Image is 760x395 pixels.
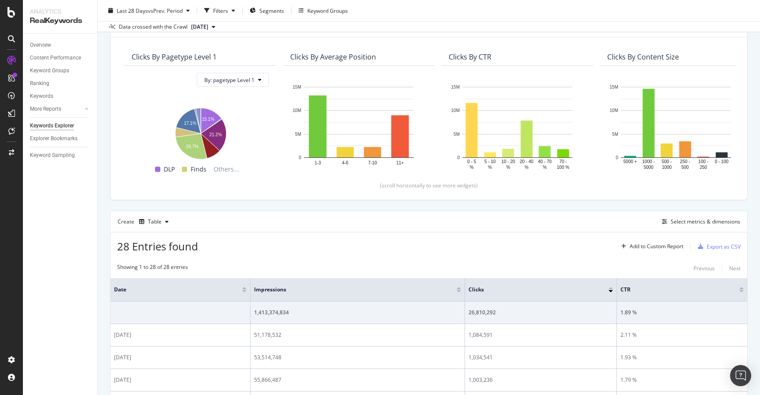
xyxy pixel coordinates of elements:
a: Content Performance [30,53,91,63]
span: Date [114,286,229,294]
div: 53,514,748 [254,354,461,361]
text: 500 - [662,159,672,164]
a: Overview [30,41,91,50]
div: Clicks By CTR [449,52,491,61]
a: More Reports [30,104,82,114]
div: Table [148,219,162,224]
text: 40 - 70 [538,159,552,164]
a: Explorer Bookmarks [30,134,91,143]
text: 15M [293,85,301,89]
span: Clicks [469,286,595,294]
div: A chart. [132,104,269,160]
button: Previous [694,263,715,274]
text: 15M [451,85,460,89]
button: Segments [246,4,288,18]
div: Clicks By Content Size [607,52,679,61]
text: 0 - 5 [467,159,476,164]
div: (scroll horizontally to see more widgets) [121,182,737,189]
div: 1.93 % [620,354,744,361]
div: More Reports [30,104,61,114]
button: Last 28 DaysvsPrev. Period [105,4,193,18]
div: Keywords [30,92,53,101]
button: Export as CSV [694,239,741,253]
text: 10M [451,108,460,113]
div: Filters [213,7,228,14]
div: Data crossed with the Crawl [119,23,188,31]
div: Export as CSV [707,243,741,250]
text: 20 - 40 [520,159,534,164]
div: 1,084,591 [469,331,613,339]
a: Keyword Groups [30,66,91,75]
div: Keyword Groups [307,7,348,14]
div: A chart. [607,82,745,171]
div: 1,413,374,834 [254,309,461,317]
text: 250 [700,165,707,170]
a: Ranking [30,79,91,88]
text: 21.2% [209,132,221,137]
div: A chart. [290,82,428,171]
span: Others... [210,164,243,175]
text: 500 [681,165,689,170]
div: 55,866,487 [254,376,461,384]
div: Keyword Groups [30,66,69,75]
span: Impressions [254,286,443,294]
div: Previous [694,265,715,272]
div: RealKeywords [30,16,90,26]
text: 5M [612,132,618,137]
button: Add to Custom Report [618,239,683,253]
div: Showing 1 to 28 of 28 entries [117,263,188,274]
text: % [543,165,547,170]
div: [DATE] [114,376,247,384]
button: Filters [201,4,239,18]
text: 0 [457,155,460,160]
text: % [524,165,528,170]
span: 28 Entries found [117,239,198,253]
svg: A chart. [449,82,586,171]
text: 250 - [680,159,690,164]
a: Keywords Explorer [30,121,91,130]
text: 100 % [557,165,569,170]
div: Select metrics & dimensions [671,218,740,225]
text: % [488,165,492,170]
text: 100 - [698,159,708,164]
text: 11+ [396,160,404,165]
div: 1.79 % [620,376,744,384]
text: 1000 - [642,159,655,164]
div: 1,034,541 [469,354,613,361]
text: % [470,165,474,170]
div: Add to Custom Report [630,244,683,249]
div: Content Performance [30,53,81,63]
div: Overview [30,41,51,50]
div: 1,003,236 [469,376,613,384]
div: Keywords Explorer [30,121,74,130]
a: Keyword Sampling [30,151,91,160]
text: 5 - 10 [484,159,496,164]
text: 4-6 [342,160,349,165]
span: Segments [259,7,284,14]
text: 10 - 20 [502,159,516,164]
button: Keyword Groups [295,4,351,18]
text: 15.1% [202,117,214,122]
div: 2.11 % [620,331,744,339]
div: 51,178,532 [254,331,461,339]
text: 10M [293,108,301,113]
a: Keywords [30,92,91,101]
button: Select metrics & dimensions [658,216,740,227]
button: Table [136,215,172,229]
text: 15M [610,85,618,89]
text: 7-10 [368,160,377,165]
div: Ranking [30,79,49,88]
text: 5000 + [623,159,637,164]
span: By: pagetype Level 1 [204,76,255,84]
div: Create [118,215,172,229]
text: 5M [295,132,301,137]
div: Keyword Sampling [30,151,75,160]
div: Open Intercom Messenger [730,365,751,386]
div: Analytics [30,7,90,16]
text: 0 [616,155,618,160]
span: CTR [620,286,726,294]
span: 2025 Aug. 4th [191,23,208,31]
div: 1.89 % [620,309,744,317]
text: 26.7% [186,144,198,149]
div: Clicks By pagetype Level 1 [132,52,217,61]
